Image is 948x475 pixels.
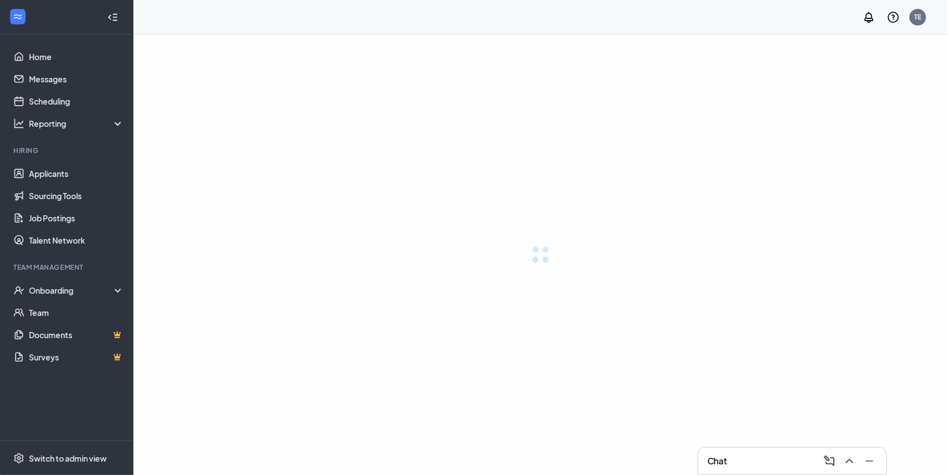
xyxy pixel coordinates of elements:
div: TE [915,12,922,22]
a: SurveysCrown [29,346,124,368]
div: Switch to admin view [29,453,107,464]
div: Reporting [29,118,124,129]
h3: Chat [707,455,727,467]
button: Minimize [860,452,877,470]
svg: ChevronUp [843,454,856,468]
a: Sourcing Tools [29,185,124,207]
div: Onboarding [29,285,124,296]
svg: Notifications [862,11,876,24]
svg: Analysis [13,118,24,129]
a: Talent Network [29,229,124,251]
svg: UserCheck [13,285,24,296]
div: Hiring [13,146,122,155]
svg: Settings [13,453,24,464]
a: Team [29,301,124,324]
svg: Collapse [107,12,118,23]
svg: Minimize [863,454,876,468]
div: Team Management [13,263,122,272]
a: Job Postings [29,207,124,229]
button: ComposeMessage [820,452,837,470]
button: ChevronUp [840,452,857,470]
svg: WorkstreamLogo [12,11,23,22]
a: Scheduling [29,90,124,112]
a: DocumentsCrown [29,324,124,346]
a: Applicants [29,162,124,185]
svg: QuestionInfo [887,11,900,24]
a: Home [29,46,124,68]
a: Messages [29,68,124,90]
svg: ComposeMessage [823,454,836,468]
